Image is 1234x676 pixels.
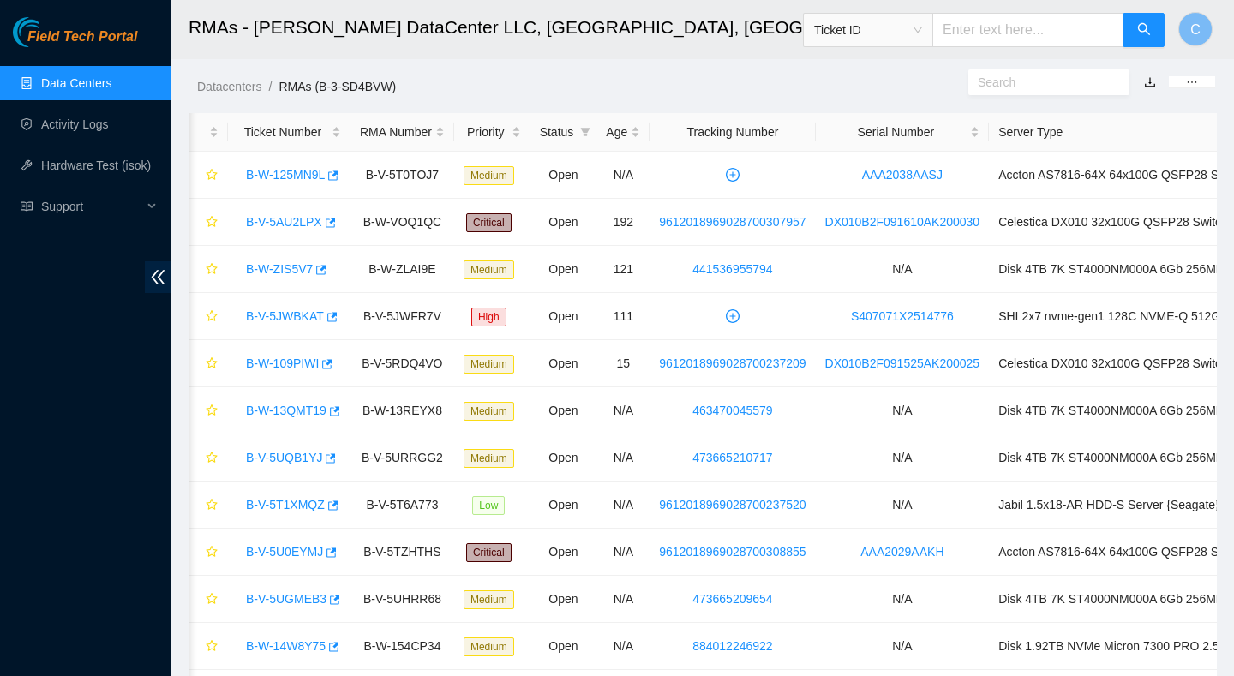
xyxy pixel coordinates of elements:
[246,451,322,464] a: B-V-5UQB1YJ
[720,309,746,323] span: plus-circle
[596,293,650,340] td: 111
[466,543,512,562] span: Critical
[464,355,514,374] span: Medium
[350,434,454,482] td: B-V-5URRGG2
[464,166,514,185] span: Medium
[530,529,597,576] td: Open
[279,80,396,93] a: RMAs (B-3-SD4BVW)
[198,585,219,613] button: star
[659,215,806,229] a: 9612018969028700307957
[720,168,746,182] span: plus-circle
[13,17,87,47] img: Akamai Technologies
[206,263,218,277] span: star
[1131,69,1169,96] button: download
[596,340,650,387] td: 15
[464,260,514,279] span: Medium
[246,215,322,229] a: B-V-5AU2LPX
[692,592,772,606] a: 473665209654
[596,529,650,576] td: N/A
[350,576,454,623] td: B-V-5UHRR68
[577,119,594,145] span: filter
[350,387,454,434] td: B-W-13REYX8
[530,387,597,434] td: Open
[719,161,746,188] button: plus-circle
[206,216,218,230] span: star
[198,302,219,330] button: star
[350,340,454,387] td: B-V-5RDQ4VO
[851,309,954,323] a: S407071X2514776
[1123,13,1165,47] button: search
[814,17,922,43] span: Ticket ID
[530,293,597,340] td: Open
[978,73,1106,92] input: Search
[206,310,218,324] span: star
[464,590,514,609] span: Medium
[692,639,772,653] a: 884012246922
[659,356,806,370] a: 9612018969028700237209
[596,387,650,434] td: N/A
[862,168,943,182] a: AAA2038AASJ
[464,637,514,656] span: Medium
[530,246,597,293] td: Open
[198,208,219,236] button: star
[350,623,454,670] td: B-W-154CP34
[206,546,218,559] span: star
[41,76,111,90] a: Data Centers
[206,404,218,418] span: star
[816,482,990,529] td: N/A
[198,397,219,424] button: star
[659,545,806,559] a: 9612018969028700308855
[350,293,454,340] td: B-V-5JWFR7V
[692,451,772,464] a: 473665210717
[198,632,219,660] button: star
[825,215,980,229] a: DX010B2F091610AK200030
[719,302,746,330] button: plus-circle
[197,80,261,93] a: Datacenters
[145,261,171,293] span: double-left
[530,623,597,670] td: Open
[246,168,325,182] a: B-W-125MN9L
[246,639,326,653] a: B-W-14W8Y75
[206,640,218,654] span: star
[246,404,326,417] a: B-W-13QMT19
[464,449,514,468] span: Medium
[650,113,815,152] th: Tracking Number
[198,444,219,471] button: star
[246,262,313,276] a: B-W-ZIS5V7
[350,246,454,293] td: B-W-ZLAI9E
[816,434,990,482] td: N/A
[1178,12,1213,46] button: C
[540,123,574,141] span: Status
[530,482,597,529] td: Open
[198,491,219,518] button: star
[530,434,597,482] td: Open
[41,159,151,172] a: Hardware Test (isok)
[816,623,990,670] td: N/A
[246,309,324,323] a: B-V-5JWBKAT
[1190,19,1201,40] span: C
[816,576,990,623] td: N/A
[816,387,990,434] td: N/A
[596,482,650,529] td: N/A
[596,199,650,246] td: 192
[825,356,980,370] a: DX010B2F091525AK200025
[41,117,109,131] a: Activity Logs
[350,152,454,199] td: B-V-5T0TOJ7
[198,538,219,565] button: star
[27,29,137,45] span: Field Tech Portal
[580,127,590,137] span: filter
[1144,75,1156,89] a: download
[206,452,218,465] span: star
[659,498,806,511] a: 9612018969028700237520
[530,152,597,199] td: Open
[41,189,142,224] span: Support
[198,161,219,188] button: star
[206,357,218,371] span: star
[692,262,772,276] a: 441536955794
[198,255,219,283] button: star
[1186,76,1198,88] span: ellipsis
[466,213,512,232] span: Critical
[530,199,597,246] td: Open
[464,402,514,421] span: Medium
[198,350,219,377] button: star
